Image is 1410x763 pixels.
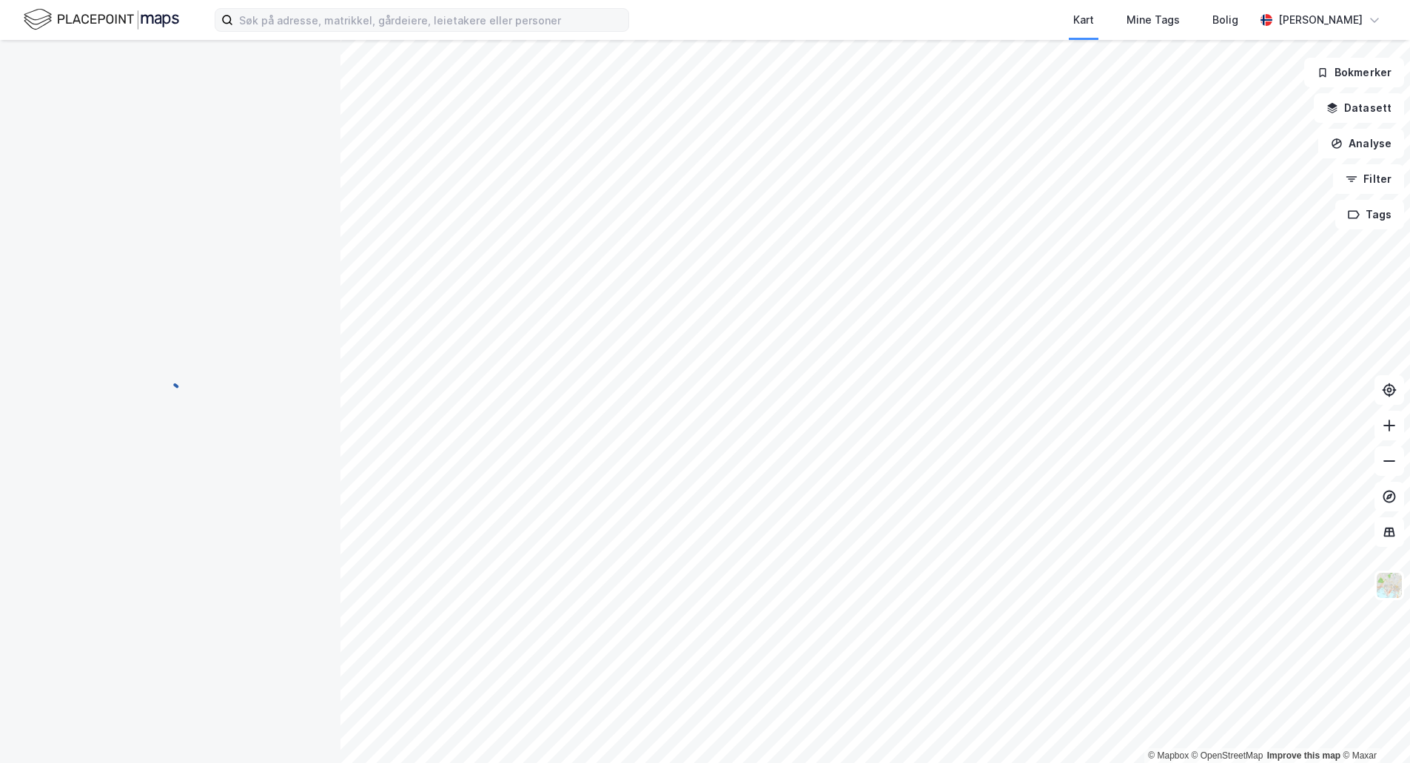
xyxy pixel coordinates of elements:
div: Kart [1073,11,1094,29]
img: logo.f888ab2527a4732fd821a326f86c7f29.svg [24,7,179,33]
button: Filter [1333,164,1404,194]
a: Mapbox [1148,750,1189,761]
div: Kontrollprogram for chat [1336,692,1410,763]
div: [PERSON_NAME] [1278,11,1363,29]
iframe: Chat Widget [1336,692,1410,763]
input: Søk på adresse, matrikkel, gårdeiere, leietakere eller personer [233,9,628,31]
button: Tags [1335,200,1404,229]
button: Bokmerker [1304,58,1404,87]
a: OpenStreetMap [1192,750,1263,761]
div: Mine Tags [1127,11,1180,29]
div: Bolig [1212,11,1238,29]
img: spinner.a6d8c91a73a9ac5275cf975e30b51cfb.svg [158,381,182,405]
button: Analyse [1318,129,1404,158]
button: Datasett [1314,93,1404,123]
a: Improve this map [1267,750,1340,761]
img: Z [1375,571,1403,599]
